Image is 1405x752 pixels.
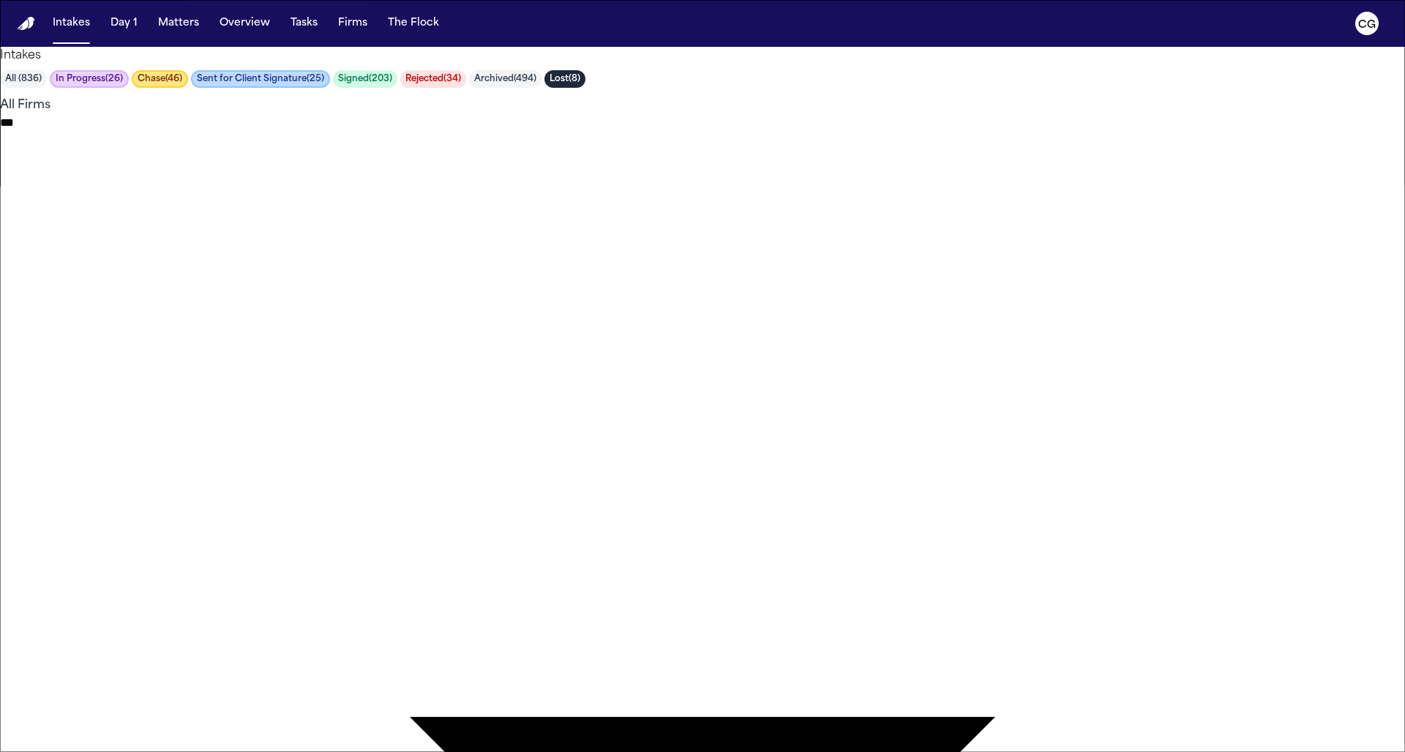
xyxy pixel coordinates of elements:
button: Rejected(34) [400,70,466,88]
button: Archived(494) [469,70,542,88]
button: Overview [214,10,276,37]
button: Firms [332,10,373,37]
button: The Flock [382,10,445,37]
button: Tasks [285,10,323,37]
button: Intakes [47,10,96,37]
button: Day 1 [105,10,143,37]
button: Matters [152,10,205,37]
button: Chase(46) [132,70,188,88]
button: Sent for Client Signature(25) [191,70,330,88]
img: Finch Logo [18,17,35,31]
button: Signed(203) [333,70,397,88]
button: Lost(8) [544,70,585,88]
a: Home [18,17,35,31]
button: In Progress(26) [50,70,129,88]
